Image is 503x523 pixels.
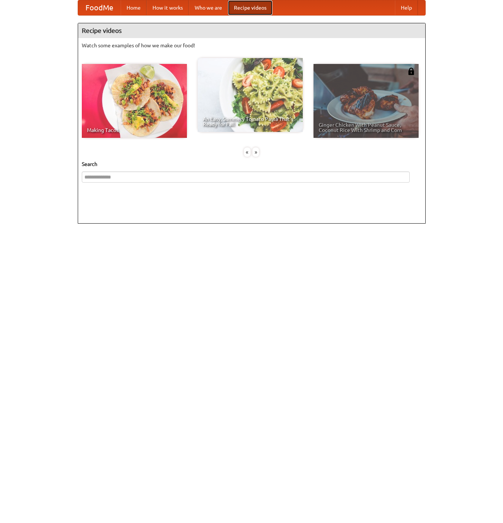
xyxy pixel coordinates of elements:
a: How it works [147,0,189,15]
a: Recipe videos [228,0,272,15]
a: Who we are [189,0,228,15]
a: Help [395,0,418,15]
div: » [252,147,259,157]
span: An Easy, Summery Tomato Pasta That's Ready for Fall [203,116,298,127]
a: An Easy, Summery Tomato Pasta That's Ready for Fall [198,58,303,132]
a: FoodMe [78,0,121,15]
a: Making Tacos [82,64,187,138]
span: Making Tacos [87,128,182,133]
div: « [244,147,251,157]
h4: Recipe videos [78,23,425,38]
img: 483408.png [408,68,415,75]
h5: Search [82,160,422,168]
a: Home [121,0,147,15]
p: Watch some examples of how we make our food! [82,42,422,49]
